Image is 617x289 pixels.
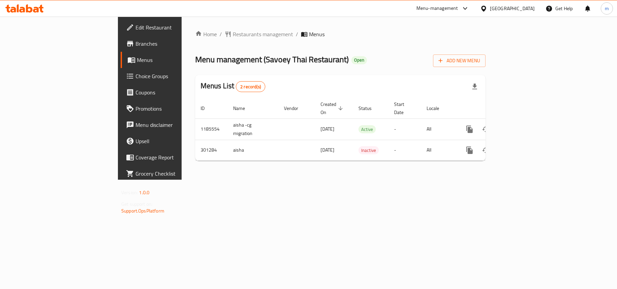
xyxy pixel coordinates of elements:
[467,79,483,95] div: Export file
[236,81,265,92] div: Total records count
[121,84,221,101] a: Coupons
[201,81,265,92] h2: Menus List
[121,68,221,84] a: Choice Groups
[490,5,535,12] div: [GEOGRAPHIC_DATA]
[236,84,265,90] span: 2 record(s)
[121,117,221,133] a: Menu disclaimer
[461,142,478,158] button: more
[121,188,138,197] span: Version:
[321,125,334,133] span: [DATE]
[389,118,421,140] td: -
[309,30,325,38] span: Menus
[433,54,486,67] button: Add New Menu
[136,121,215,129] span: Menu disclaimer
[136,105,215,113] span: Promotions
[358,146,379,154] div: Inactive
[195,98,532,161] table: enhanced table
[121,101,221,117] a: Promotions
[296,30,298,38] li: /
[195,52,349,67] span: Menu management ( Savoey Thai Restaurant )
[394,100,413,116] span: Start Date
[121,149,221,165] a: Coverage Report
[136,88,215,96] span: Coupons
[416,4,458,13] div: Menu-management
[121,206,164,215] a: Support.OpsPlatform
[225,30,293,38] a: Restaurants management
[136,137,215,145] span: Upsell
[351,56,367,64] div: Open
[121,19,221,36] a: Edit Restaurant
[121,165,221,182] a: Grocery Checklist
[321,146,334,154] span: [DATE]
[139,188,149,197] span: 1.0.0
[389,140,421,160] td: -
[233,30,293,38] span: Restaurants management
[456,98,532,119] th: Actions
[605,5,609,12] span: m
[136,72,215,80] span: Choice Groups
[137,56,215,64] span: Menus
[358,125,376,133] div: Active
[421,140,456,160] td: All
[233,104,254,112] span: Name
[358,147,379,154] span: Inactive
[121,52,221,68] a: Menus
[121,133,221,149] a: Upsell
[358,126,376,133] span: Active
[121,36,221,52] a: Branches
[478,142,494,158] button: Change Status
[228,118,279,140] td: aisha -cg migration
[351,57,367,63] span: Open
[421,118,456,140] td: All
[136,40,215,48] span: Branches
[438,57,480,65] span: Add New Menu
[478,121,494,137] button: Change Status
[136,153,215,161] span: Coverage Report
[136,170,215,178] span: Grocery Checklist
[121,200,152,208] span: Get support on:
[461,121,478,137] button: more
[427,104,448,112] span: Locale
[358,104,381,112] span: Status
[284,104,307,112] span: Vendor
[228,140,279,160] td: aisha
[195,30,486,38] nav: breadcrumb
[201,104,213,112] span: ID
[321,100,345,116] span: Created On
[136,23,215,31] span: Edit Restaurant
